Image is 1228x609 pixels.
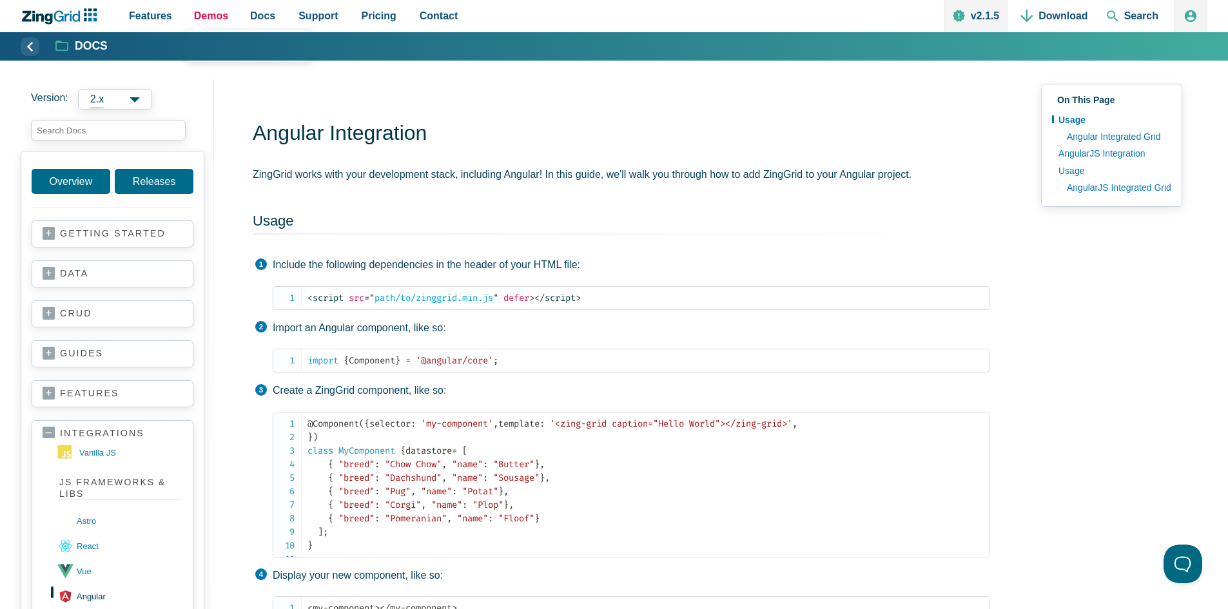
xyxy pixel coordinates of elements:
a: AngularJS Integrated Grid [1060,179,1171,196]
span: { [328,459,333,470]
span: "Dachshund" [385,472,442,483]
span: = [452,445,457,456]
span: { [328,513,333,524]
span: Pricing [362,7,396,24]
h1: Angular Integration [253,120,989,149]
code: Component [307,354,989,367]
span: { [328,486,333,497]
span: Support [298,7,338,24]
span: , [509,499,514,510]
span: " [493,293,498,304]
span: " [369,293,375,304]
a: crud [43,307,182,320]
span: "Butter" [493,459,534,470]
a: features [43,387,182,400]
span: { [328,499,333,510]
span: ) [313,432,318,443]
span: </ [534,293,545,304]
span: '@angular/core' [416,355,493,366]
span: "Pomeranian" [385,513,447,524]
span: } [498,486,503,497]
span: "Chow Chow" [385,459,442,470]
a: getting started [43,227,182,240]
a: Overview [32,169,110,194]
span: "breed" [338,472,375,483]
span: "name" [421,486,452,497]
a: AngularJS Integration [1052,145,1171,162]
span: : [462,499,467,510]
span: : [375,472,380,483]
span: class [307,445,333,456]
span: { [344,355,349,366]
span: path/to/zinggrid.min.js [364,293,498,304]
span: "Sousage" [493,472,540,483]
span: src [349,293,364,304]
span: script [307,293,344,304]
p: Display your new component, like so: [273,567,989,584]
strong: Docs [75,41,108,52]
span: ; [323,527,328,537]
span: } [307,432,313,443]
span: = [405,355,411,366]
span: Features [129,7,172,24]
span: } [534,513,540,524]
span: , [792,418,797,429]
span: , [503,486,509,497]
input: search input [31,120,186,140]
a: Browse by Features [184,30,313,62]
span: : [483,472,488,483]
span: "breed" [338,459,375,470]
a: Releases [115,169,193,194]
span: : [488,513,493,524]
a: integrations [43,427,182,440]
span: } [503,499,509,510]
a: react [57,534,182,559]
span: MyComponent [338,445,395,456]
a: Usage [1052,162,1171,179]
span: : [375,459,380,470]
span: : [375,486,380,497]
span: ] [318,527,323,537]
span: "breed" [338,499,375,510]
span: : [411,418,416,429]
span: { [400,445,405,456]
span: < [307,293,313,304]
span: : [540,418,545,429]
span: "name" [431,499,462,510]
span: defer [503,293,529,304]
span: Docs [250,7,275,24]
a: Usage [253,213,294,229]
span: "Floof" [498,513,534,524]
iframe: Help Scout Beacon - Open [1164,545,1202,583]
a: Docs [56,39,108,54]
p: Import an Angular component, like so: [273,320,989,336]
a: ZingChart Logo. Click to return to the homepage [21,8,104,24]
span: : [483,459,488,470]
span: "name" [457,513,488,524]
span: Demos [194,7,228,24]
span: "Corgi" [385,499,421,510]
span: "Pug" [385,486,411,497]
span: : [375,499,380,510]
span: import [307,355,338,366]
a: guides [43,347,182,360]
span: } [307,540,313,551]
span: > [529,293,534,304]
span: > [576,293,581,304]
span: "name" [452,459,483,470]
span: = [364,293,369,304]
span: Version: [31,89,68,110]
a: data [43,267,182,280]
span: , [421,499,426,510]
span: ; [493,355,498,366]
code: @ selector template datastore [307,417,989,552]
span: , [540,459,545,470]
span: "breed" [338,513,375,524]
span: , [442,459,447,470]
span: "Plop" [473,499,503,510]
strong: Js Frameworks & Libs [59,476,182,500]
span: "breed" [338,486,375,497]
label: Versions [31,89,204,110]
a: Angular Integrated Grid [1060,128,1171,145]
